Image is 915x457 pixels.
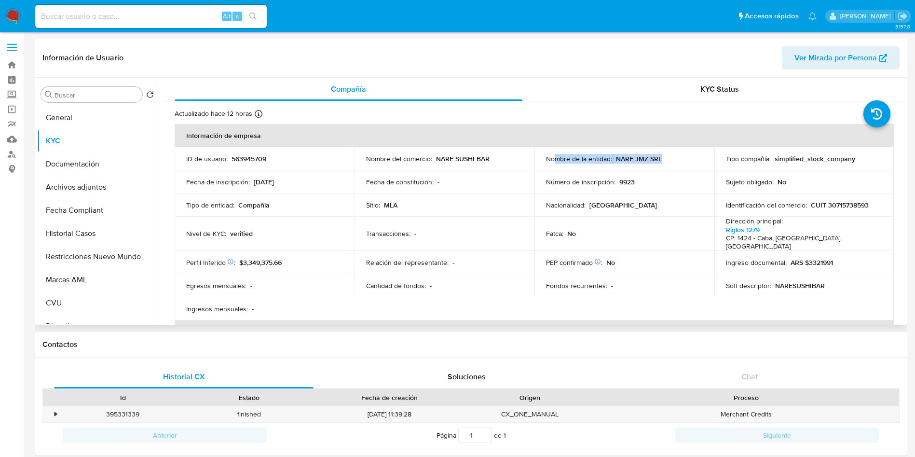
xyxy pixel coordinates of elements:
[611,281,613,290] p: -
[437,178,439,186] p: -
[546,229,563,238] p: Fatca :
[230,229,253,238] p: verified
[384,201,397,209] p: MLA
[726,281,771,290] p: Soft descriptor :
[474,393,587,402] div: Origen
[593,406,899,422] div: Merchant Credits
[467,406,593,422] div: CX_ONE_MANUAL
[223,12,231,21] span: Alt
[366,154,432,163] p: Nombre del comercio :
[675,428,879,443] button: Siguiente
[37,129,158,152] button: KYC
[63,428,267,443] button: Anterior
[898,11,908,21] a: Salir
[726,201,807,209] p: Identificación del comercio :
[186,154,228,163] p: ID de usuario :
[60,406,186,422] div: 395331339
[55,410,57,419] div: •
[414,229,416,238] p: -
[619,178,635,186] p: 9923
[808,12,817,20] a: Notificaciones
[254,178,274,186] p: [DATE]
[37,199,158,222] button: Fecha Compliant
[252,305,254,313] p: -
[37,268,158,291] button: Marcas AML
[319,393,460,402] div: Fecha de creación
[238,201,270,209] p: Compañia
[175,124,894,147] th: Información de empresa
[700,83,739,95] span: KYC Status
[243,10,263,23] button: search-icon
[726,154,771,163] p: Tipo compañía :
[193,393,306,402] div: Estado
[42,340,900,349] h1: Contactos
[55,91,138,99] input: Buscar
[146,91,154,101] button: Volver al orden por defecto
[504,430,506,440] span: 1
[782,46,900,69] button: Ver Mirada por Persona
[726,217,783,225] p: Dirección principal :
[778,178,786,186] p: No
[163,371,205,382] span: Historial CX
[331,83,366,95] span: Compañía
[37,152,158,176] button: Documentación
[606,258,615,267] p: No
[232,154,266,163] p: 563945709
[186,258,235,267] p: Perfil Inferido :
[726,225,760,235] a: Riglos 1279
[791,258,833,267] p: ARS $3321991
[589,201,657,209] p: [GEOGRAPHIC_DATA]
[430,281,432,290] p: -
[67,393,179,402] div: Id
[794,46,877,69] span: Ver Mirada por Persona
[366,178,434,186] p: Fecha de constitución :
[452,258,454,267] p: -
[745,11,799,21] span: Accesos rápidos
[840,12,894,21] p: sandra.helbardt@mercadolibre.com
[250,281,252,290] p: -
[42,53,123,63] h1: Información de Usuario
[186,178,250,186] p: Fecha de inscripción :
[37,291,158,315] button: CVU
[35,10,267,23] input: Buscar usuario o caso...
[366,258,449,267] p: Relación del representante :
[546,258,602,267] p: PEP confirmado :
[775,154,855,163] p: simplified_stock_company
[37,222,158,245] button: Historial Casos
[741,371,758,382] span: Chat
[546,178,615,186] p: Número de inscripción :
[366,281,426,290] p: Cantidad de fondos :
[236,12,239,21] span: s
[567,229,576,238] p: No
[437,428,506,443] span: Página de
[616,154,662,163] p: NARE JMZ SRL
[239,258,282,267] span: $3,349,375.66
[186,281,246,290] p: Egresos mensuales :
[436,154,490,163] p: NARE SUSHI BAR
[186,305,248,313] p: Ingresos mensuales :
[546,281,607,290] p: Fondos recurrentes :
[175,320,894,344] th: Datos de contacto
[366,229,410,238] p: Transacciones :
[546,201,586,209] p: Nacionalidad :
[37,315,158,338] button: Direcciones
[37,106,158,129] button: General
[45,91,53,98] button: Buscar
[775,281,825,290] p: NARESUSHIBAR
[366,201,380,209] p: Sitio :
[546,154,612,163] p: Nombre de la entidad :
[726,258,787,267] p: Ingreso documental :
[600,393,892,402] div: Proceso
[448,371,486,382] span: Soluciones
[313,406,467,422] div: [DATE] 11:39:28
[37,176,158,199] button: Archivos adjuntos
[811,201,869,209] p: CUIT 30715738593
[726,178,774,186] p: Sujeto obligado :
[186,406,313,422] div: finished
[726,234,879,251] h4: CP: 1424 - Caba, [GEOGRAPHIC_DATA], [GEOGRAPHIC_DATA]
[186,229,226,238] p: Nivel de KYC :
[186,201,234,209] p: Tipo de entidad :
[37,245,158,268] button: Restricciones Nuevo Mundo
[175,109,252,118] p: Actualizado hace 12 horas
